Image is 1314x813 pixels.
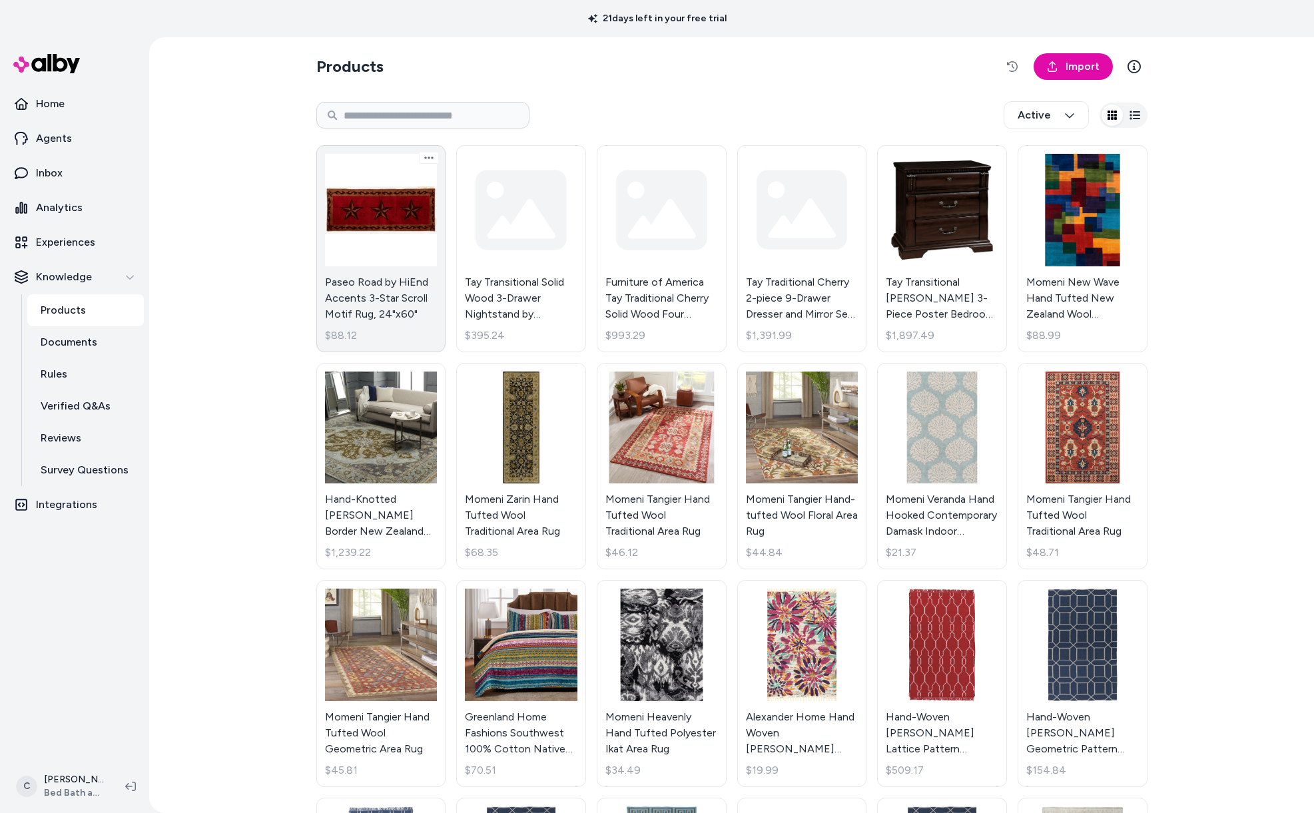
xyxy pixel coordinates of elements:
[316,363,446,570] a: Hand-Knotted Tim Border New Zealand Wool Area RugHand-Knotted [PERSON_NAME] Border New Zealand Wo...
[597,580,727,787] a: Momeni Heavenly Hand Tufted Polyester Ikat Area RugMomeni Heavenly Hand Tufted Polyester Ikat Are...
[41,302,86,318] p: Products
[36,269,92,285] p: Knowledge
[27,326,144,358] a: Documents
[877,580,1007,787] a: Hand-Woven Terrell Lattice Pattern Indoor/Outdoor Area Rug (9' x 13')Hand-Woven [PERSON_NAME] Lat...
[5,123,144,154] a: Agents
[877,145,1007,352] a: Tay Transitional Cherry Wood 3-Piece Poster Bedroom Set by Furniture of AmericaTay Transitional [...
[5,261,144,293] button: Knowledge
[1018,145,1148,352] a: Momeni New Wave Hand Tufted New Zealand Wool Contemporary Geometric Area Rug.Momeni New Wave Hand...
[27,454,144,486] a: Survey Questions
[316,145,446,352] a: Paseo Road by HiEnd Accents 3-Star Scroll Motif Rug, 24"x60"Paseo Road by HiEnd Accents 3-Star Sc...
[44,786,104,800] span: Bed Bath and Beyond
[36,96,65,112] p: Home
[36,200,83,216] p: Analytics
[1066,59,1100,75] span: Import
[316,580,446,787] a: Momeni Tangier Hand Tufted Wool Geometric Area RugMomeni Tangier Hand Tufted Wool Geometric Area ...
[16,776,37,797] span: C
[36,131,72,146] p: Agents
[1034,53,1113,80] a: Import
[13,54,80,73] img: alby Logo
[44,773,104,786] p: [PERSON_NAME]
[737,363,867,570] a: Momeni Tangier Hand-tufted Wool Floral Area RugMomeni Tangier Hand-tufted Wool Floral Area Rug$44.84
[737,580,867,787] a: Alexander Home Hand Woven Maria Cotton Daisy RugAlexander Home Hand Woven [PERSON_NAME] [PERSON_N...
[456,580,586,787] a: Greenland Home Fashions Southwest 100% Cotton Native Motif Reversible Quilt SetGreenland Home Fas...
[41,334,97,350] p: Documents
[36,497,97,513] p: Integrations
[36,165,63,181] p: Inbox
[5,489,144,521] a: Integrations
[5,226,144,258] a: Experiences
[580,12,735,25] p: 21 days left in your free trial
[597,145,727,352] a: Furniture of America Tay Traditional Cherry Solid Wood Four Poster Bed$993.29
[41,398,111,414] p: Verified Q&As
[456,363,586,570] a: Momeni Zarin Hand Tufted Wool Traditional Area RugMomeni Zarin Hand Tufted Wool Traditional Area ...
[5,192,144,224] a: Analytics
[456,145,586,352] a: Tay Transitional Solid Wood 3-Drawer Nightstand by Furniture of America$395.24
[5,157,144,189] a: Inbox
[41,430,81,446] p: Reviews
[597,363,727,570] a: Momeni Tangier Hand Tufted Wool Traditional Area RugMomeni Tangier Hand Tufted Wool Traditional A...
[737,145,867,352] a: Tay Traditional Cherry 2-piece 9-Drawer Dresser and Mirror Set by Furniture of America$1,391.99
[27,358,144,390] a: Rules
[1018,580,1148,787] a: Hand-Woven Rodolfo Geometric Pattern Indoor/Outdoor Area RugHand-Woven [PERSON_NAME] Geometric Pa...
[27,294,144,326] a: Products
[1004,101,1089,129] button: Active
[316,56,384,77] h2: Products
[27,422,144,454] a: Reviews
[877,363,1007,570] a: Momeni Veranda Hand Hooked Contemporary Damask Indoor Outdoor RugMomeni Veranda Hand Hooked Conte...
[41,366,67,382] p: Rules
[8,765,115,808] button: C[PERSON_NAME]Bed Bath and Beyond
[41,462,129,478] p: Survey Questions
[27,390,144,422] a: Verified Q&As
[36,234,95,250] p: Experiences
[5,88,144,120] a: Home
[1018,363,1148,570] a: Momeni Tangier Hand Tufted Wool Traditional Area RugMomeni Tangier Hand Tufted Wool Traditional A...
